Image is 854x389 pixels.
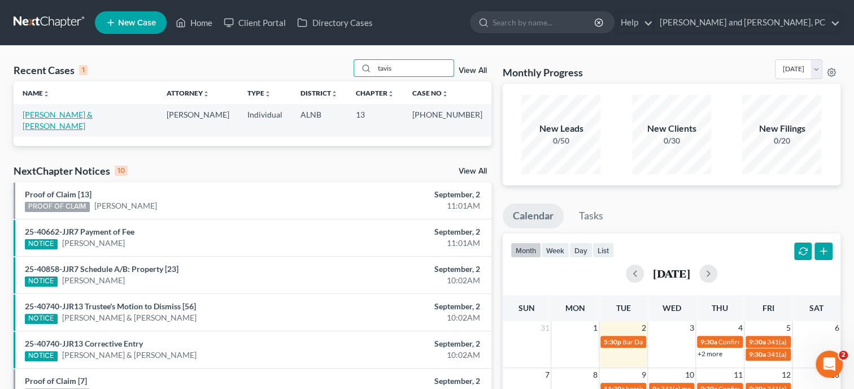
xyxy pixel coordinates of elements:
[25,202,90,212] div: PROOF OF CLAIM
[700,338,717,346] span: 9:30a
[291,12,378,33] a: Directory Cases
[335,301,480,312] div: September, 2
[834,321,840,335] span: 6
[14,63,88,77] div: Recent Cases
[62,275,125,286] a: [PERSON_NAME]
[14,164,128,178] div: NextChapter Notices
[689,321,695,335] span: 3
[25,376,87,386] a: Proof of Claim [7]
[632,135,711,146] div: 0/30
[442,90,448,97] i: unfold_more
[374,60,454,76] input: Search by name...
[718,338,847,346] span: Confirmation hearing for [PERSON_NAME]
[347,104,403,136] td: 13
[616,303,630,313] span: Tue
[170,12,218,33] a: Home
[622,338,713,346] span: Bar Date for [PERSON_NAME]
[592,243,614,258] button: list
[737,321,744,335] span: 4
[698,349,722,358] a: +2 more
[781,368,792,382] span: 12
[94,200,157,211] a: [PERSON_NAME]
[521,135,600,146] div: 0/50
[592,368,599,382] span: 8
[518,303,535,313] span: Sun
[203,90,210,97] i: unfold_more
[684,368,695,382] span: 10
[742,122,821,135] div: New Filings
[335,263,480,275] div: September, 2
[615,12,653,33] a: Help
[335,200,480,211] div: 11:01AM
[23,89,50,97] a: Nameunfold_more
[335,312,480,323] div: 10:02AM
[62,349,197,361] a: [PERSON_NAME] & [PERSON_NAME]
[521,122,600,135] div: New Leads
[247,89,271,97] a: Typeunfold_more
[356,89,394,97] a: Chapterunfold_more
[335,237,480,249] div: 11:01AM
[335,338,480,349] div: September, 2
[25,264,178,274] a: 25-40858-JJR7 Schedule A/B: Property [23]
[653,267,690,279] h2: [DATE]
[459,67,487,75] a: View All
[335,375,480,387] div: September, 2
[749,338,766,346] span: 9:30a
[218,12,291,33] a: Client Portal
[762,303,774,313] span: Fri
[335,226,480,237] div: September, 2
[25,339,143,348] a: 25-40740-JJR13 Corrective Entry
[335,189,480,200] div: September, 2
[158,104,238,136] td: [PERSON_NAME]
[541,243,569,258] button: week
[712,303,728,313] span: Thu
[640,368,647,382] span: 9
[403,104,491,136] td: [PHONE_NUMBER]
[592,321,599,335] span: 1
[742,135,821,146] div: 0/20
[167,89,210,97] a: Attorneyunfold_more
[503,204,564,228] a: Calendar
[640,321,647,335] span: 2
[25,227,134,236] a: 25-40662-JJR7 Payment of Fee
[544,368,551,382] span: 7
[300,89,338,97] a: Districtunfold_more
[238,104,291,136] td: Individual
[565,303,585,313] span: Mon
[632,122,711,135] div: New Clients
[25,276,58,287] div: NOTICE
[62,312,197,323] a: [PERSON_NAME] & [PERSON_NAME]
[23,110,93,131] a: [PERSON_NAME] & [PERSON_NAME]
[569,204,613,228] a: Tasks
[291,104,347,136] td: ALNB
[511,243,541,258] button: month
[25,314,58,324] div: NOTICE
[839,351,848,360] span: 2
[816,351,843,378] iframe: Intercom live chat
[809,303,823,313] span: Sat
[733,368,744,382] span: 11
[25,301,196,311] a: 25-40740-JJR13 Trustee's Motion to Dismiss [56]
[539,321,551,335] span: 31
[749,350,766,358] span: 9:30a
[412,89,448,97] a: Case Nounfold_more
[62,237,125,249] a: [PERSON_NAME]
[331,90,338,97] i: unfold_more
[335,349,480,361] div: 10:02AM
[115,166,128,176] div: 10
[43,90,50,97] i: unfold_more
[569,243,592,258] button: day
[387,90,394,97] i: unfold_more
[25,189,91,199] a: Proof of Claim [13]
[654,12,840,33] a: [PERSON_NAME] and [PERSON_NAME], PC
[785,321,792,335] span: 5
[662,303,681,313] span: Wed
[264,90,271,97] i: unfold_more
[118,19,156,27] span: New Case
[79,65,88,75] div: 1
[604,338,621,346] span: 5:30p
[25,239,58,249] div: NOTICE
[459,167,487,175] a: View All
[335,275,480,286] div: 10:02AM
[493,12,596,33] input: Search by name...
